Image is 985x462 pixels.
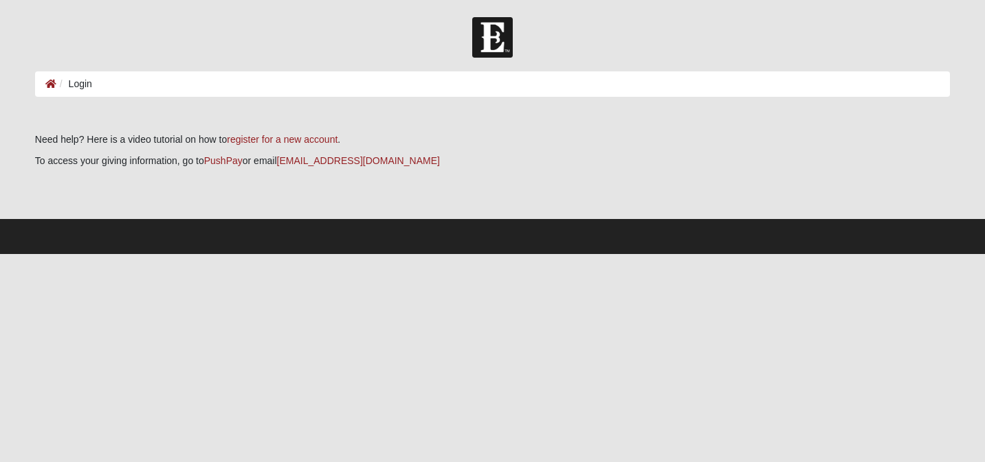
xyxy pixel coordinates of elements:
[227,134,337,145] a: register for a new account
[472,17,513,58] img: Church of Eleven22 Logo
[277,155,440,166] a: [EMAIL_ADDRESS][DOMAIN_NAME]
[56,77,92,91] li: Login
[35,132,950,147] p: Need help? Here is a video tutorial on how to .
[204,155,243,166] a: PushPay
[35,154,950,168] p: To access your giving information, go to or email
